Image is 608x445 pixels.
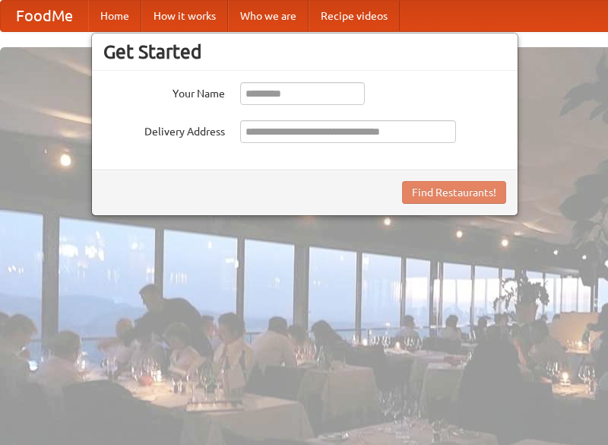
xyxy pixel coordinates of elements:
a: Recipe videos [309,1,400,31]
a: Home [88,1,141,31]
a: FoodMe [1,1,88,31]
button: Find Restaurants! [402,181,506,204]
label: Your Name [103,82,225,101]
a: How it works [141,1,228,31]
a: Who we are [228,1,309,31]
h3: Get Started [103,40,506,63]
label: Delivery Address [103,120,225,139]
